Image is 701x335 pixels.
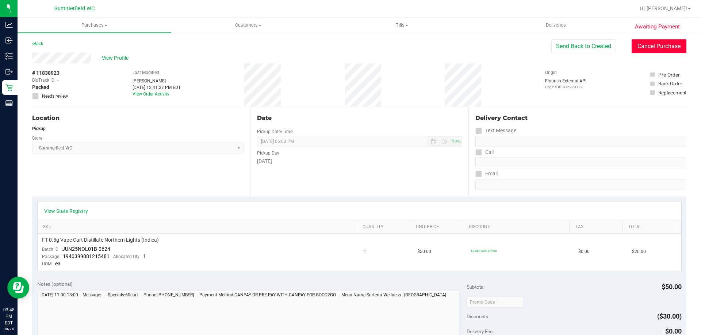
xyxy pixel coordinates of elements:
[42,237,159,244] span: FT 0.5g Vape Cart Distillate Northern Lights (Indica)
[640,5,687,11] span: Hi, [PERSON_NAME]!
[257,114,461,122] div: Date
[662,283,682,291] span: $50.00
[18,17,171,33] a: Purchases
[133,69,159,76] label: Last Modified
[43,224,354,230] a: SKU
[475,125,516,136] label: Text Message
[632,39,686,53] button: Cancel Purchase
[575,224,620,230] a: Tax
[3,307,14,326] p: 03:48 PM EDT
[143,253,146,259] span: 1
[42,93,68,100] span: Needs review
[5,100,13,107] inline-svg: Reports
[475,114,686,122] div: Delivery Contact
[257,128,292,135] label: Pickup Date/Time
[658,80,682,87] div: Back Order
[32,41,43,46] a: Back
[475,168,498,179] label: Email
[54,5,95,12] span: Summerfield WC
[37,281,73,287] span: Notes (optional)
[57,77,58,83] span: -
[133,91,169,97] a: View Order Activity
[5,52,13,60] inline-svg: Inventory
[475,157,686,168] input: Format: (999) 999-9999
[325,17,479,33] a: Tills
[113,254,139,259] span: Allocated Qty
[471,249,497,253] span: 60cart: 60% off line
[257,157,461,165] div: [DATE]
[5,21,13,28] inline-svg: Analytics
[475,147,494,157] label: Call
[257,150,279,156] label: Pickup Day
[3,326,14,332] p: 08/24
[545,69,557,76] label: Origin
[42,247,58,252] span: Batch ID
[172,22,325,28] span: Customers
[133,84,181,91] div: [DATE] 12:41:27 PM EDT
[635,23,680,31] span: Awaiting Payment
[545,78,586,90] div: Flourish External API
[5,84,13,91] inline-svg: Retail
[18,22,171,28] span: Purchases
[42,261,51,266] span: UOM
[32,77,55,83] span: BioTrack ID:
[133,78,181,84] div: [PERSON_NAME]
[44,207,88,215] a: View State Registry
[42,254,59,259] span: Package
[5,68,13,75] inline-svg: Outbound
[102,54,131,62] span: View Profile
[467,284,484,290] span: Subtotal
[32,69,60,77] span: # 11838923
[551,39,616,53] button: Send Back to Created
[536,22,576,28] span: Deliveries
[578,248,590,255] span: $0.00
[416,224,460,230] a: Unit Price
[657,312,682,320] span: ($30.00)
[658,89,686,96] div: Replacement
[665,327,682,335] span: $0.00
[62,246,110,252] span: JUN25NOL01B-0624
[325,22,478,28] span: Tills
[545,84,586,90] p: Original ID: 316973129
[632,248,646,255] span: $20.00
[55,261,61,266] span: ea
[32,135,42,141] label: Store
[658,71,680,78] div: Pre-Order
[5,37,13,44] inline-svg: Inbound
[32,126,46,131] strong: Pickup
[467,328,493,334] span: Delivery Fee
[63,253,110,259] span: 1940399881215481
[467,310,488,323] span: Discounts
[32,114,244,122] div: Location
[469,224,567,230] a: Discount
[363,224,407,230] a: Quantity
[628,224,673,230] a: Total
[32,83,49,91] span: Packed
[7,277,29,299] iframe: Resource center
[364,248,366,255] span: 1
[417,248,431,255] span: $50.00
[171,17,325,33] a: Customers
[467,297,523,308] input: Promo Code
[475,136,686,147] input: Format: (999) 999-9999
[479,17,633,33] a: Deliveries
